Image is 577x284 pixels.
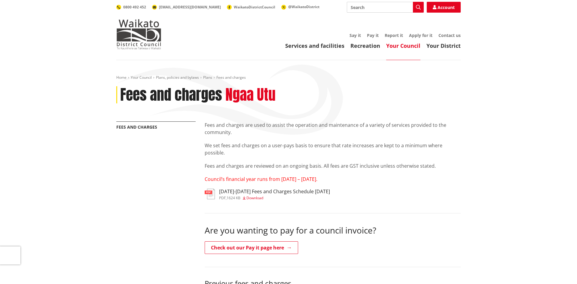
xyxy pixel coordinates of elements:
[205,142,461,156] p: We set fees and charges on a user-pays basis to ensure that rate increases are kept to a minimum ...
[227,195,240,200] span: 1624 KB
[350,32,361,38] a: Say it
[219,189,330,194] h3: [DATE]-[DATE] Fees and Charges Schedule [DATE]
[246,195,263,200] span: Download
[385,32,403,38] a: Report it
[123,5,146,10] span: 0800 492 452
[285,42,344,49] a: Services and facilities
[205,241,298,254] a: Check out our Pay it page here
[131,75,152,80] a: Your Council
[156,75,199,80] a: Plans, policies and bylaws
[116,5,146,10] a: 0800 492 452
[205,162,461,169] p: Fees and charges are reviewed on an ongoing basis. All fees are GST inclusive unless otherwise st...
[216,75,246,80] span: Fees and charges
[120,86,222,104] h1: Fees and charges
[205,189,215,199] img: document-pdf.svg
[234,5,275,10] span: WaikatoDistrictCouncil
[347,2,424,13] input: Search input
[288,4,319,9] span: @WaikatoDistrict
[409,32,432,38] a: Apply for it
[350,42,380,49] a: Recreation
[427,2,461,13] a: Account
[367,32,379,38] a: Pay it
[386,42,420,49] a: Your Council
[203,75,212,80] a: Plans
[426,42,461,49] a: Your District
[116,124,157,130] a: Fees and charges
[219,196,330,200] div: ,
[116,75,127,80] a: Home
[116,19,161,49] img: Waikato District Council - Te Kaunihera aa Takiwaa o Waikato
[116,75,461,80] nav: breadcrumb
[225,86,276,104] h2: Ngaa Utu
[219,195,226,200] span: pdf
[281,4,319,9] a: @WaikatoDistrict
[205,224,376,236] span: Are you wanting to pay for a council invoice?
[227,5,275,10] a: WaikatoDistrictCouncil
[152,5,221,10] a: [EMAIL_ADDRESS][DOMAIN_NAME]
[205,121,461,136] p: Fees and charges are used to assist the operation and maintenance of a variety of services provid...
[438,32,461,38] a: Contact us
[159,5,221,10] span: [EMAIL_ADDRESS][DOMAIN_NAME]
[205,189,330,200] a: [DATE]-[DATE] Fees and Charges Schedule [DATE] pdf,1624 KB Download
[205,176,317,182] span: Council’s financial year runs from [DATE] – [DATE].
